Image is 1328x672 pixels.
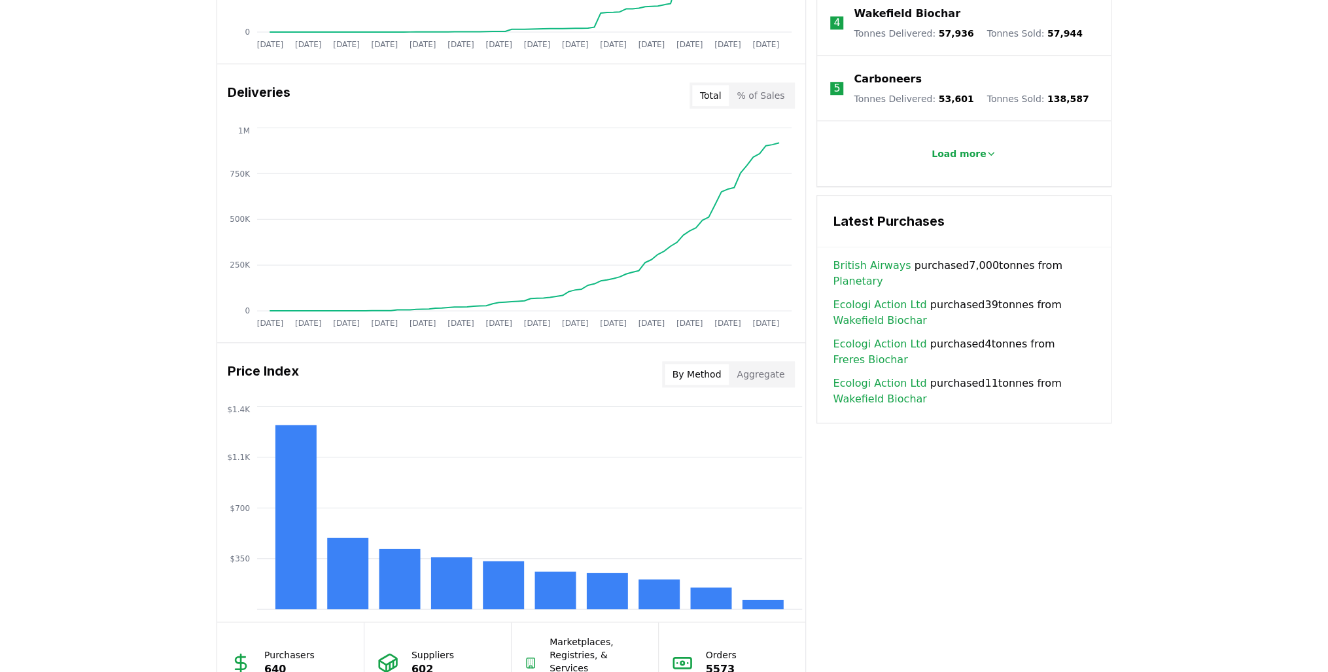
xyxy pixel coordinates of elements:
span: purchased 39 tonnes from [833,297,1095,328]
tspan: [DATE] [562,318,589,327]
tspan: $1.4K [227,404,251,414]
p: 4 [833,15,840,31]
p: Purchasers [264,648,315,662]
tspan: [DATE] [714,39,741,48]
span: purchased 7,000 tonnes from [833,258,1095,289]
tspan: [DATE] [600,39,627,48]
tspan: [DATE] [562,39,589,48]
p: Orders [706,648,737,662]
tspan: 0 [245,306,250,315]
a: Ecologi Action Ltd [833,376,926,391]
a: Carboneers [854,71,921,87]
button: By Method [665,364,729,385]
a: Freres Biochar [833,352,907,368]
tspan: [DATE] [676,318,703,327]
h3: Deliveries [228,82,290,109]
tspan: [DATE] [333,39,360,48]
tspan: [DATE] [600,318,627,327]
tspan: [DATE] [372,39,398,48]
tspan: [DATE] [410,318,436,327]
a: Wakefield Biochar [833,391,926,407]
tspan: [DATE] [524,39,551,48]
tspan: [DATE] [638,318,665,327]
tspan: [DATE] [257,39,284,48]
a: Planetary [833,274,882,289]
tspan: [DATE] [638,39,665,48]
a: Ecologi Action Ltd [833,297,926,313]
tspan: 750K [230,169,251,178]
tspan: 1M [238,126,250,135]
tspan: [DATE] [295,318,322,327]
tspan: [DATE] [257,318,284,327]
a: Wakefield Biochar [854,6,960,22]
p: 5 [833,80,840,96]
span: purchased 11 tonnes from [833,376,1095,407]
tspan: 500K [230,215,251,224]
p: Tonnes Delivered : [854,27,973,40]
span: 57,936 [938,28,973,39]
tspan: [DATE] [410,39,436,48]
tspan: 0 [245,27,250,37]
tspan: [DATE] [372,318,398,327]
tspan: [DATE] [333,318,360,327]
tspan: $350 [230,554,250,563]
button: Aggregate [729,364,792,385]
tspan: $1.1K [227,453,251,462]
tspan: [DATE] [447,318,474,327]
p: Load more [932,147,987,160]
button: Total [692,85,729,106]
p: Tonnes Delivered : [854,92,973,105]
span: 138,587 [1047,94,1089,104]
button: % of Sales [729,85,792,106]
button: Load more [921,141,1007,167]
span: 57,944 [1047,28,1083,39]
p: Tonnes Sold : [987,92,1089,105]
h3: Latest Purchases [833,211,1095,231]
tspan: [DATE] [753,39,780,48]
tspan: [DATE] [676,39,703,48]
tspan: [DATE] [295,39,322,48]
tspan: [DATE] [486,318,513,327]
a: Ecologi Action Ltd [833,336,926,352]
tspan: [DATE] [714,318,741,327]
tspan: $700 [230,503,250,512]
tspan: [DATE] [753,318,780,327]
tspan: [DATE] [447,39,474,48]
tspan: [DATE] [524,318,551,327]
span: purchased 4 tonnes from [833,336,1095,368]
p: Tonnes Sold : [987,27,1082,40]
a: Wakefield Biochar [833,313,926,328]
a: British Airways [833,258,911,274]
p: Suppliers [411,648,454,662]
span: 53,601 [938,94,973,104]
tspan: [DATE] [486,39,513,48]
h3: Price Index [228,361,299,387]
tspan: 250K [230,260,251,270]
